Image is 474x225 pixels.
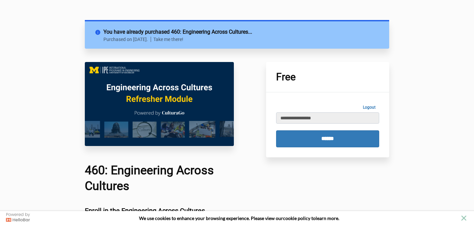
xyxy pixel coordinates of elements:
h1: Free [276,72,379,82]
button: close [460,214,468,222]
h3: Enroll in the Engineering Across Cultures Refresher Module. [85,207,234,222]
a: Logout [359,102,379,112]
a: cookie policy [283,215,310,221]
span: We use cookies to enhance your browsing experience. Please view our [139,215,283,221]
h2: You have already purchased 460: Engineering Across Cultures... [103,28,379,36]
i: info [95,28,103,34]
p: Purchased on [DATE]. [103,37,151,42]
strong: to [311,215,316,221]
h1: 460: Engineering Across Cultures [85,163,234,194]
a: Take me there! [153,37,183,42]
span: learn more. [316,215,339,221]
img: c0f10fc-c575-6ff0-c716-7a6e5a06d1b5_EAC_460_Main_Image.png [85,62,234,146]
